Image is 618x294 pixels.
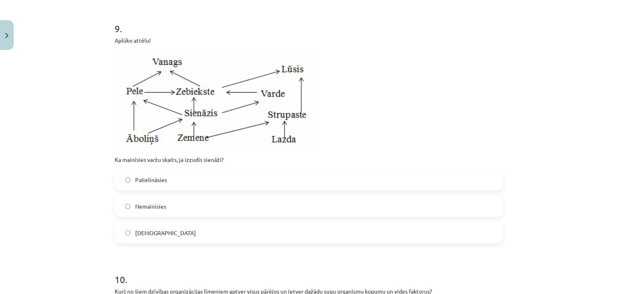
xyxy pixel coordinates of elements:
[115,50,316,151] img: AD_4nXetxapv7boUcEhhW8o9MRkp62H2vVvgf7l_G5Hq1kjUF1OloMnXYMCY4KIhCUSqJeR4UzDQ3PhUY87xlYRuDV9Rb4IZG...
[5,33,8,38] img: icon-close-lesson-0947bae3869378f0d4975bcd49f059093ad1ed9edebbc8119c70593378902aed.svg
[125,230,130,236] input: [DEMOGRAPHIC_DATA]
[115,36,503,45] p: Aplūko attēlu!
[125,177,130,182] input: Palielināsies
[135,229,196,237] span: [DEMOGRAPHIC_DATA]
[115,260,503,285] h1: 10 .
[135,176,167,184] span: Palielināsies
[135,202,166,211] span: Nemainīsies
[115,9,503,34] h1: 9 .
[125,204,130,209] input: Nemainīsies
[115,155,503,164] p: Ka mainīsies varžu skaits, ja izzudīs sienāži?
